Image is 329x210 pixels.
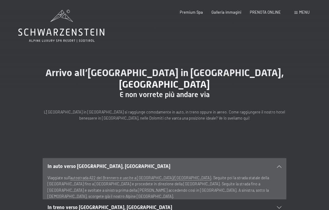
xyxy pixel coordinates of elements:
a: PRENOTA ONLINE [250,10,281,15]
span: E non vorrete più andare via [120,90,210,99]
p: Viaggiate sull’ . Seguite poi la strada statale della [GEOGRAPHIC_DATA] fino a [GEOGRAPHIC_DATA] ... [48,175,281,200]
a: Galleria immagini [211,10,241,15]
a: Premium Spa [180,10,203,15]
span: In auto verso [GEOGRAPHIC_DATA], [GEOGRAPHIC_DATA] [48,163,170,169]
span: Arrivo all’[GEOGRAPHIC_DATA] in [GEOGRAPHIC_DATA], [GEOGRAPHIC_DATA] [45,67,284,90]
span: Menu [299,10,310,15]
p: L’[GEOGRAPHIC_DATA] in [GEOGRAPHIC_DATA] si raggiunge comodamente in auto, in treno oppure in aer... [43,109,286,121]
